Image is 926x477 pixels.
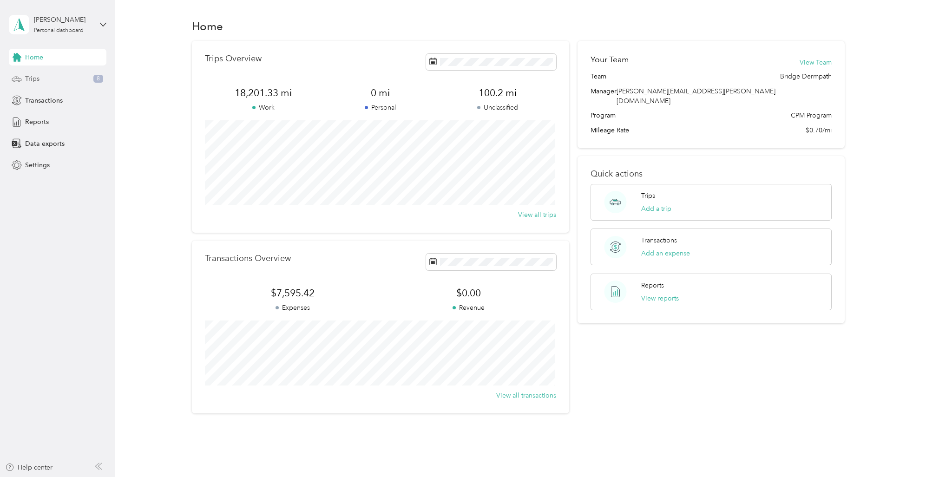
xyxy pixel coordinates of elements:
[205,86,322,99] span: 18,201.33 mi
[381,287,556,300] span: $0.00
[205,303,381,313] p: Expenses
[591,169,832,179] p: Quick actions
[791,111,832,120] span: CPM Program
[25,96,63,105] span: Transactions
[205,103,322,112] p: Work
[617,87,775,105] span: [PERSON_NAME][EMAIL_ADDRESS][PERSON_NAME][DOMAIN_NAME]
[381,303,556,313] p: Revenue
[93,75,103,83] span: 8
[205,254,291,263] p: Transactions Overview
[780,72,832,81] span: Bridge Dermpath
[806,125,832,135] span: $0.70/mi
[34,28,84,33] div: Personal dashboard
[641,204,671,214] button: Add a trip
[591,125,629,135] span: Mileage Rate
[322,103,439,112] p: Personal
[641,294,679,303] button: View reports
[25,52,43,62] span: Home
[591,86,617,106] span: Manager
[874,425,926,477] iframe: Everlance-gr Chat Button Frame
[322,86,439,99] span: 0 mi
[439,103,556,112] p: Unclassified
[5,463,53,472] button: Help center
[496,391,556,400] button: View all transactions
[25,139,65,149] span: Data exports
[800,58,832,67] button: View Team
[205,287,381,300] span: $7,595.42
[641,248,690,258] button: Add an expense
[518,210,556,220] button: View all trips
[641,281,664,290] p: Reports
[439,86,556,99] span: 100.2 mi
[641,191,655,201] p: Trips
[25,160,50,170] span: Settings
[591,111,616,120] span: Program
[641,235,677,245] p: Transactions
[192,21,223,31] h1: Home
[591,72,606,81] span: Team
[25,117,49,127] span: Reports
[591,54,629,65] h2: Your Team
[34,15,92,25] div: [PERSON_NAME]
[25,74,39,84] span: Trips
[205,54,262,64] p: Trips Overview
